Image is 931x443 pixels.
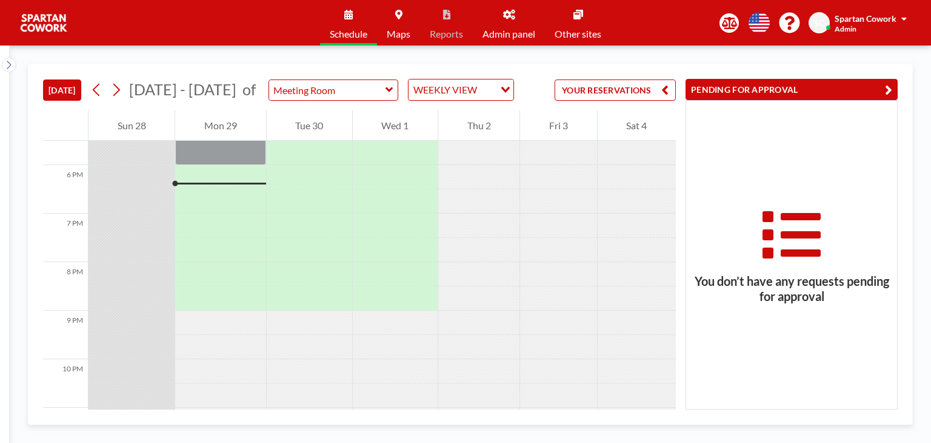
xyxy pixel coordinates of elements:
[43,311,88,359] div: 9 PM
[43,262,88,311] div: 8 PM
[438,110,519,141] div: Thu 2
[482,29,535,39] span: Admin panel
[330,29,367,39] span: Schedule
[835,13,896,24] span: Spartan Cowork
[269,80,385,100] input: Meeting Room
[409,79,513,100] div: Search for option
[88,110,175,141] div: Sun 28
[43,79,81,101] button: [DATE]
[43,214,88,262] div: 7 PM
[555,79,676,101] button: YOUR RESERVATIONS
[43,165,88,214] div: 6 PM
[686,79,898,100] button: PENDING FOR APPROVAL
[520,110,596,141] div: Fri 3
[814,18,824,29] span: SC
[242,80,256,99] span: of
[19,11,68,35] img: organization-logo
[430,29,463,39] span: Reports
[598,110,676,141] div: Sat 4
[481,82,493,98] input: Search for option
[267,110,352,141] div: Tue 30
[129,80,236,98] span: [DATE] - [DATE]
[835,24,856,33] span: Admin
[43,117,88,165] div: 5 PM
[387,29,410,39] span: Maps
[353,110,438,141] div: Wed 1
[555,29,601,39] span: Other sites
[175,110,265,141] div: Mon 29
[411,82,479,98] span: WEEKLY VIEW
[43,359,88,408] div: 10 PM
[686,274,897,304] h3: You don’t have any requests pending for approval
